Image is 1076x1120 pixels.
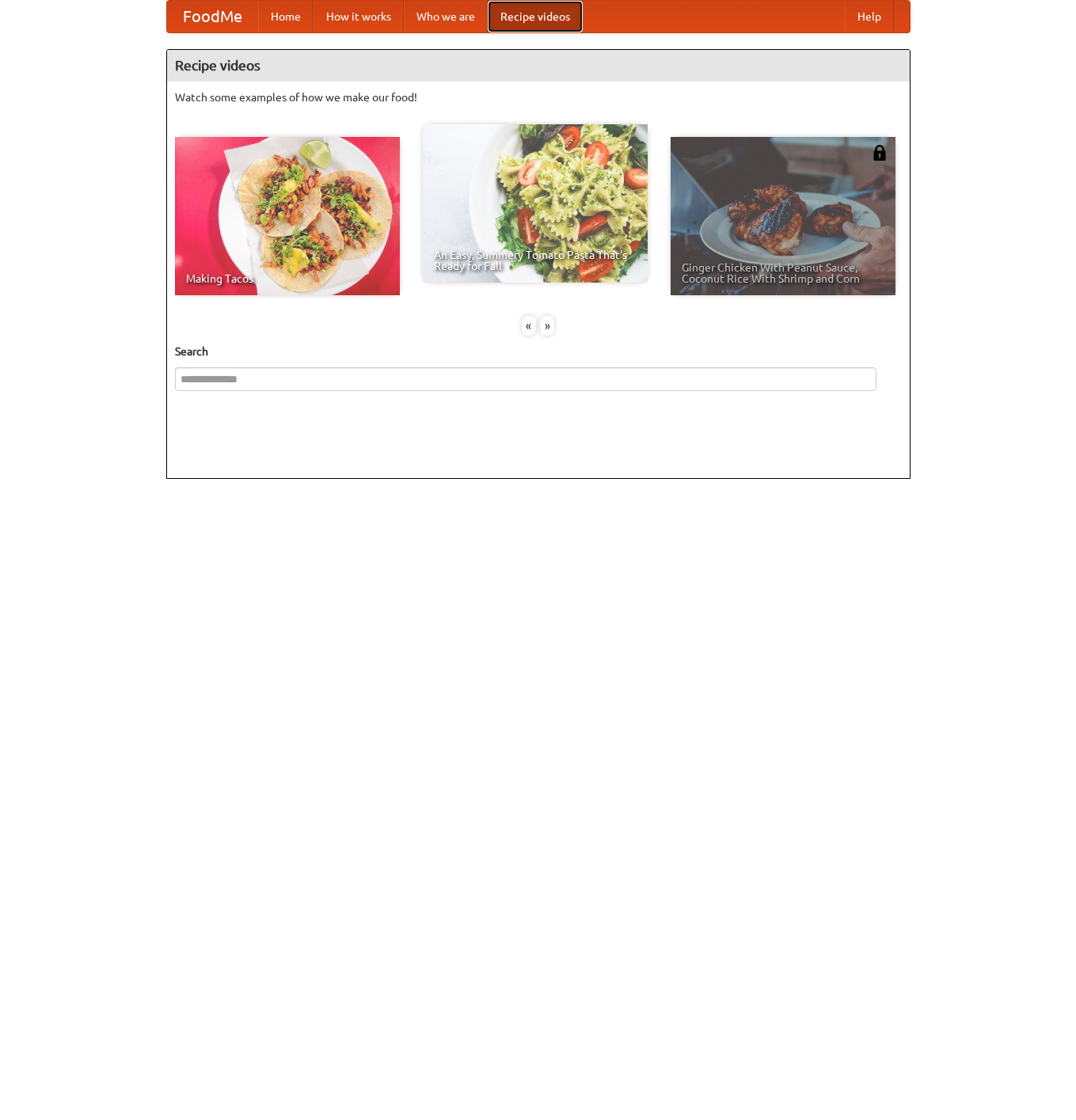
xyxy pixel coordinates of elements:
a: Recipe videos [488,1,583,32]
p: Watch some examples of how we make our food! [175,89,902,105]
a: Who we are [404,1,488,32]
span: Making Tacos [186,273,389,284]
a: Home [258,1,314,32]
div: « [522,316,536,336]
img: 483408.png [872,145,888,161]
a: FoodMe [167,1,258,32]
h5: Search [175,344,902,359]
a: An Easy, Summery Tomato Pasta That's Ready for Fall [423,124,648,283]
a: How it works [314,1,404,32]
a: Help [845,1,894,32]
span: An Easy, Summery Tomato Pasta That's Ready for Fall [434,249,637,271]
a: Making Tacos [175,137,400,295]
div: » [540,316,554,336]
h4: Recipe videos [167,50,910,82]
